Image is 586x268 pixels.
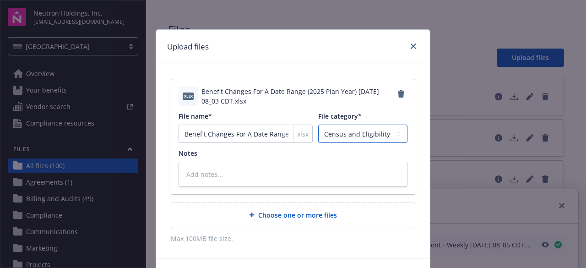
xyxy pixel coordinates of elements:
a: close [408,41,419,52]
span: Choose one or more files [258,210,337,220]
span: File category* [318,112,362,120]
div: Choose one or more files [171,202,415,228]
span: xlsx [183,93,194,99]
input: Add file name... [179,125,313,143]
h1: Upload files [167,41,209,53]
span: File name* [179,112,212,120]
span: Max 100MB file size. [171,234,415,243]
a: Remove [395,87,407,101]
span: xlsx [297,129,309,139]
span: Benefit Changes For A Date Range (2025 Plan Year) [DATE] 08_03 CDT.xlsx [201,87,395,106]
span: Notes [179,149,197,158]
